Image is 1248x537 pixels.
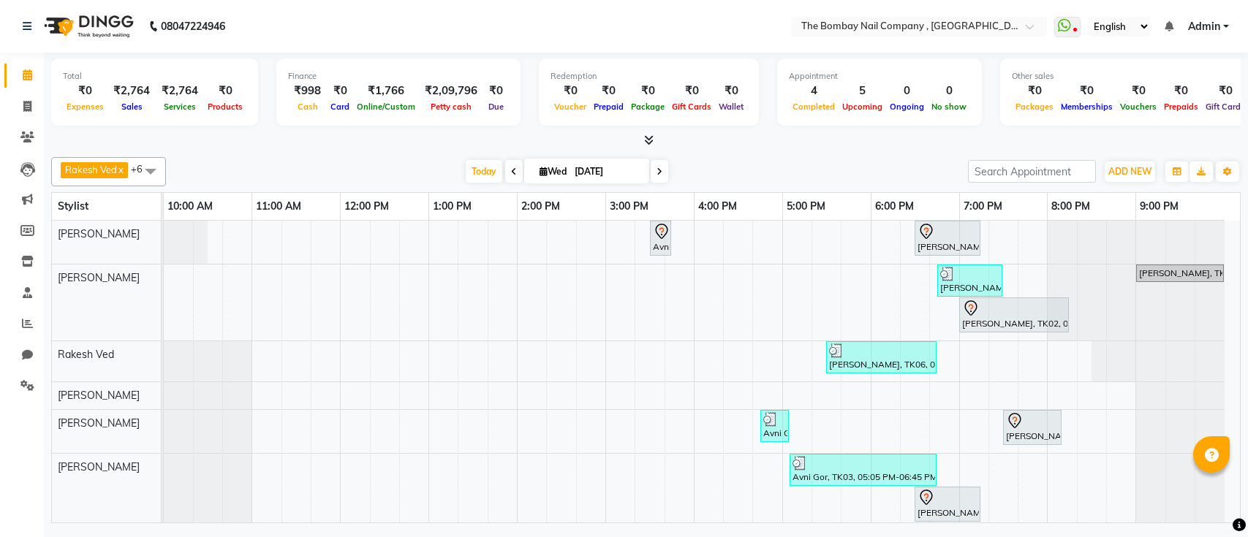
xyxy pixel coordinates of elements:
[58,460,140,473] span: [PERSON_NAME]
[161,6,225,47] b: 08047224946
[1108,166,1151,177] span: ADD NEW
[783,196,829,217] a: 5:00 PM
[789,70,970,83] div: Appointment
[1048,196,1094,217] a: 8:00 PM
[58,348,114,361] span: Rakesh Ved
[551,83,590,99] div: ₹0
[107,83,156,99] div: ₹2,764
[1138,267,1222,280] div: [PERSON_NAME], TK05, 09:00 PM-10:00 PM, Matte finish - All Nails
[204,102,246,112] span: Products
[1160,83,1202,99] div: ₹0
[627,83,668,99] div: ₹0
[789,102,839,112] span: Completed
[1116,102,1160,112] span: Vouchers
[715,102,747,112] span: Wallet
[551,102,590,112] span: Voucher
[1136,196,1182,217] a: 9:00 PM
[1012,83,1057,99] div: ₹0
[252,196,305,217] a: 11:00 AM
[1187,479,1233,522] iframe: chat widget
[63,102,107,112] span: Expenses
[590,102,627,112] span: Prepaid
[164,196,216,217] a: 10:00 AM
[58,199,88,213] span: Stylist
[961,300,1067,330] div: [PERSON_NAME], TK02, 07:00 PM-08:15 PM, Hair Services - SHAMPOO + HAIRCUT + BLOWDRY
[37,6,137,47] img: logo
[341,196,393,217] a: 12:00 PM
[466,160,502,183] span: Today
[429,196,475,217] a: 1:00 PM
[651,223,670,254] div: Avni Gor, TK01, 03:30 PM-03:40 PM, Removals - Gel Polish
[485,102,507,112] span: Due
[204,83,246,99] div: ₹0
[762,412,787,440] div: Avni Gor, TK03, 04:45 PM-05:05 PM, Removals - Gel Polish,Removals - Gel Polish
[294,102,322,112] span: Cash
[118,102,146,112] span: Sales
[668,102,715,112] span: Gift Cards
[58,271,140,284] span: [PERSON_NAME]
[1105,161,1155,182] button: ADD NEW
[327,83,353,99] div: ₹0
[327,102,353,112] span: Card
[715,83,747,99] div: ₹0
[63,70,246,83] div: Total
[960,196,1006,217] a: 7:00 PM
[353,83,419,99] div: ₹1,766
[117,164,124,175] a: x
[916,223,979,254] div: [PERSON_NAME], TK04, 06:30 PM-07:15 PM, Pedicure - Basic Pedicure
[606,196,652,217] a: 3:00 PM
[1188,19,1220,34] span: Admin
[160,102,200,112] span: Services
[1160,102,1202,112] span: Prepaids
[483,83,509,99] div: ₹0
[668,83,715,99] div: ₹0
[695,196,741,217] a: 4:00 PM
[570,161,643,183] input: 2025-09-03
[928,102,970,112] span: No show
[65,164,117,175] span: Rakesh Ved
[536,166,570,177] span: Wed
[789,83,839,99] div: 4
[353,102,419,112] span: Online/Custom
[288,83,327,99] div: ₹998
[551,70,747,83] div: Redemption
[63,83,107,99] div: ₹0
[590,83,627,99] div: ₹0
[839,102,886,112] span: Upcoming
[518,196,564,217] a: 2:00 PM
[288,70,509,83] div: Finance
[58,389,140,402] span: [PERSON_NAME]
[916,489,979,519] div: [PERSON_NAME], TK04, 06:30 PM-07:15 PM, Pedicure - Basic Pedicure
[839,83,886,99] div: 5
[156,83,204,99] div: ₹2,764
[828,343,935,371] div: [PERSON_NAME], TK06, 05:30 PM-06:45 PM, Hair Services - SHAMPOO + HAIRCUT + BLOWDRY
[419,83,483,99] div: ₹2,09,796
[1057,102,1116,112] span: Memberships
[627,102,668,112] span: Package
[928,83,970,99] div: 0
[968,160,1096,183] input: Search Appointment
[886,102,928,112] span: Ongoing
[1005,412,1060,443] div: [PERSON_NAME], TK07, 07:30 PM-08:10 PM, Temporary Extensions with Gel Polish
[1116,83,1160,99] div: ₹0
[58,416,140,430] span: [PERSON_NAME]
[939,267,1001,294] div: [PERSON_NAME], TK06, 06:45 PM-07:30 PM, Mens Grooming - Haircut (incl wash)
[1012,102,1057,112] span: Packages
[58,227,140,240] span: [PERSON_NAME]
[871,196,918,217] a: 6:00 PM
[427,102,475,112] span: Petty cash
[131,163,154,175] span: +6
[1057,83,1116,99] div: ₹0
[886,83,928,99] div: 0
[791,456,935,484] div: Avni Gor, TK03, 05:05 PM-06:45 PM, Manicures - Basic Manicure,Pedicure - Basic Pedicure,Threading...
